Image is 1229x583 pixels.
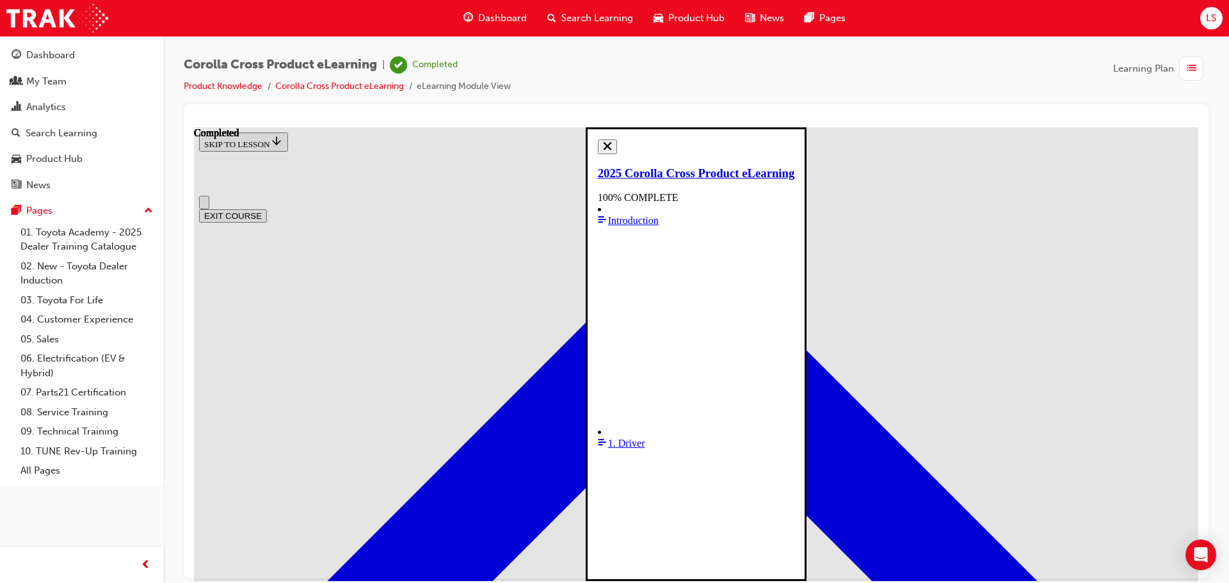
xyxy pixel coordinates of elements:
span: Corolla Cross Product eLearning [184,58,377,72]
a: 08. Service Training [15,403,158,422]
span: learningRecordVerb_COMPLETE-icon [390,56,407,74]
a: search-iconSearch Learning [537,5,643,31]
a: 06. Electrification (EV & Hybrid) [15,349,158,383]
button: DashboardMy TeamAnalyticsSearch LearningProduct HubNews [5,41,158,199]
div: Product Hub [26,152,83,166]
button: Pages [5,199,158,223]
a: 03. Toyota For Life [15,291,158,310]
a: Product Knowledge [184,81,262,92]
a: Corolla Cross Product eLearning [275,81,404,92]
a: 2025 Corolla Cross Product eLearning [404,39,601,52]
button: LS [1200,7,1223,29]
a: pages-iconPages [794,5,856,31]
button: Close navigation menu [404,12,423,27]
div: News [26,178,51,193]
a: 04. Customer Experience [15,310,158,330]
a: Analytics [5,95,158,119]
span: Dashboard [478,11,527,26]
a: 05. Sales [15,330,158,349]
a: guage-iconDashboard [453,5,537,31]
span: news-icon [745,10,755,26]
a: 02. New - Toyota Dealer Induction [15,257,158,291]
span: Introduction [414,88,465,99]
div: Analytics [26,100,66,115]
button: Learning Plan [1113,56,1209,81]
span: Learning Plan [1113,61,1174,76]
span: car-icon [12,154,21,165]
img: Trak [6,4,108,33]
a: news-iconNews [735,5,794,31]
a: Search Learning [5,122,158,145]
svg: Completed [404,99,601,296]
a: Dashboard [5,44,158,67]
span: car-icon [654,10,663,26]
span: Pages [819,11,846,26]
a: 09. Technical Training [15,422,158,442]
div: Open Intercom Messenger [1185,539,1216,570]
span: Product Hub [668,11,725,26]
span: LS [1206,11,1216,26]
svg: Completed [404,322,601,519]
span: 1. Driver [414,310,451,321]
a: 1. Driver [404,310,601,521]
div: Pages [26,204,52,218]
section: Course Information [404,12,601,76]
span: search-icon [12,128,20,140]
span: Search Learning [561,11,633,26]
a: Product Hub [5,147,158,171]
a: Introduction [404,88,601,298]
span: search-icon [547,10,556,26]
nav: Navigation menu [5,68,999,95]
div: Completed [412,59,458,71]
span: people-icon [12,76,21,88]
a: All Pages [15,461,158,481]
span: guage-icon [12,50,21,61]
div: My Team [26,74,67,89]
span: | [382,58,385,72]
span: up-icon [144,203,153,220]
span: chart-icon [12,102,21,113]
span: news-icon [12,180,21,191]
a: 07. Parts21 Certification [15,383,158,403]
a: My Team [5,70,158,93]
li: eLearning Module View [417,79,511,94]
span: News [760,11,784,26]
span: guage-icon [463,10,473,26]
a: 10. TUNE Rev-Up Training [15,442,158,461]
span: list-icon [1187,61,1196,77]
a: 01. Toyota Academy - 2025 Dealer Training Catalogue [15,223,158,257]
div: Search Learning [26,126,97,141]
div: 100% COMPLETE [404,65,601,76]
span: prev-icon [141,557,150,573]
a: News [5,173,158,197]
span: pages-icon [805,10,814,26]
a: car-iconProduct Hub [643,5,735,31]
span: pages-icon [12,205,21,217]
div: Dashboard [26,48,75,63]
